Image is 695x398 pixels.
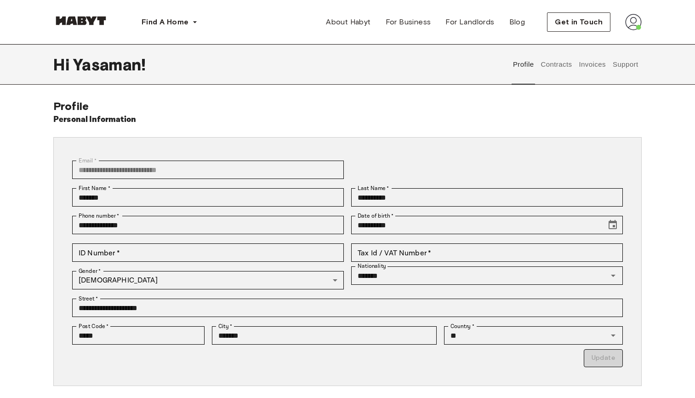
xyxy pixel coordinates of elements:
button: Choose date, selected date is Dec 18, 1999 [604,216,622,234]
label: Country [450,322,474,330]
a: About Habyt [319,13,378,31]
button: Get in Touch [547,12,610,32]
button: Invoices [578,44,607,85]
label: Last Name [358,184,389,192]
button: Support [611,44,639,85]
span: For Business [386,17,431,28]
label: Post Code [79,322,109,330]
a: For Business [378,13,439,31]
div: user profile tabs [509,44,642,85]
a: For Landlords [438,13,501,31]
button: Open [607,329,620,342]
span: Profile [53,99,89,113]
button: Contracts [540,44,573,85]
span: For Landlords [445,17,494,28]
span: About Habyt [326,17,370,28]
div: [DEMOGRAPHIC_DATA] [72,271,344,289]
span: Blog [509,17,525,28]
label: Date of birth [358,212,393,220]
a: Blog [502,13,533,31]
div: You can't change your email address at the moment. Please reach out to customer support in case y... [72,161,344,179]
span: Find A Home [142,17,188,28]
label: Nationality [358,262,386,270]
label: Street [79,294,98,303]
label: City [218,322,233,330]
img: Habyt [53,16,108,25]
button: Find A Home [134,13,205,31]
button: Profile [512,44,535,85]
span: Yasaman ! [73,55,146,74]
label: Email [79,156,97,165]
label: First Name [79,184,110,192]
span: Get in Touch [555,17,603,28]
span: Hi [53,55,73,74]
h6: Personal Information [53,113,137,126]
label: Gender [79,267,101,275]
button: Open [607,269,620,282]
img: avatar [625,14,642,30]
label: Phone number [79,212,120,220]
